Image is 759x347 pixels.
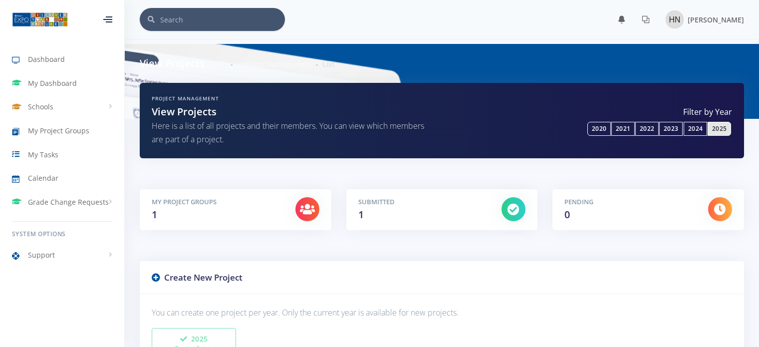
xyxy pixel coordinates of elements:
[28,78,77,88] span: My Dashboard
[152,306,732,320] p: You can create one project per year. Only the current year is available for new projects.
[564,197,693,207] h5: Pending
[12,230,112,239] h6: System Options
[666,10,684,28] img: Image placeholder
[684,122,707,136] a: 2024
[28,149,58,160] span: My Tasks
[358,208,364,221] span: 1
[152,208,157,221] span: 1
[152,95,435,102] h6: Project Management
[140,56,205,71] h6: View Projects
[152,271,732,284] h3: Create New Project
[28,250,55,260] span: Support
[358,197,487,207] h5: Submitted
[28,173,58,183] span: Calendar
[312,59,335,69] li: List
[635,122,659,136] a: 2022
[658,8,744,30] a: Image placeholder [PERSON_NAME]
[708,122,731,136] a: 2025
[12,11,68,27] img: ...
[152,197,280,207] h5: My Project Groups
[450,106,733,118] label: Filter by Year
[611,122,635,136] a: 2021
[28,197,109,207] span: Grade Change Requests
[587,122,611,136] a: 2020
[28,125,89,136] span: My Project Groups
[219,59,335,69] nav: breadcrumb
[28,54,65,64] span: Dashboard
[152,119,435,146] p: Here is a list of all projects and their members. You can view which members are part of a project.
[688,15,744,24] span: [PERSON_NAME]
[237,59,312,69] a: Projects Management
[152,104,435,119] h2: View Projects
[564,208,570,221] span: 0
[160,8,285,31] input: Search
[659,122,683,136] a: 2023
[28,101,53,112] span: Schools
